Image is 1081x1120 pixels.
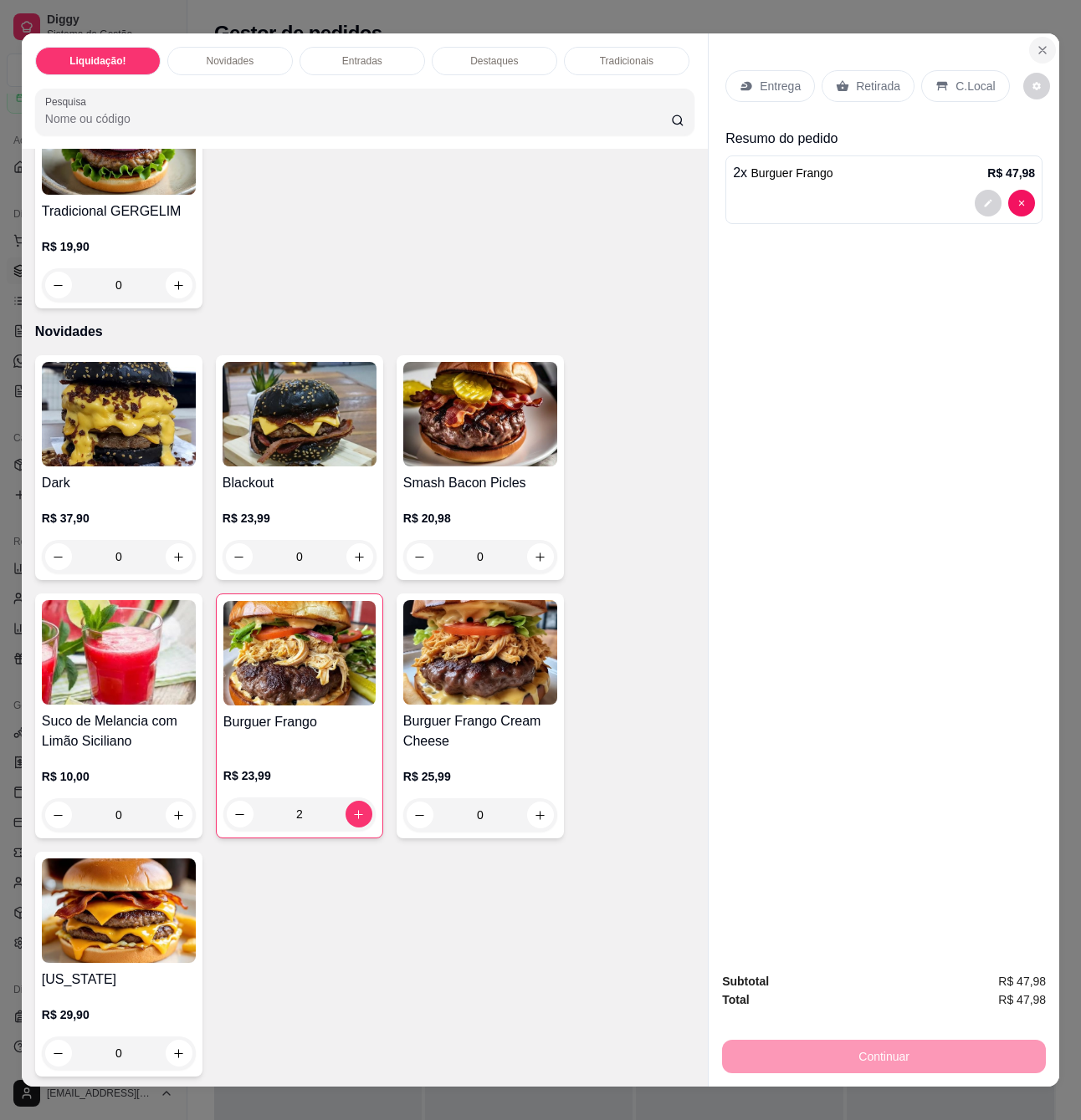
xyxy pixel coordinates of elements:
label: Pesquisa [45,94,92,109]
button: decrease-product-quantity [1008,190,1035,216]
button: decrease-product-quantity [1023,73,1050,99]
span: Burguer Frango [751,166,833,180]
button: increase-product-quantity [166,802,192,828]
p: 2 x [733,163,833,183]
img: product-image [403,600,557,705]
p: R$ 37,90 [42,510,196,527]
button: increase-product-quantity [166,1040,192,1067]
p: Entrega [760,78,801,94]
p: R$ 19,90 [42,238,196,255]
img: product-image [223,362,377,466]
p: R$ 23,99 [223,767,376,784]
p: Destaques [470,54,518,68]
h4: Suco de Melancia com Limão Siciliano [42,711,196,751]
h4: Burguer Frango Cream Cheese [403,711,557,751]
h4: Smash Bacon Picles [403,473,557,493]
p: R$ 20,98 [403,510,557,527]
button: decrease-product-quantity [45,802,72,828]
span: R$ 47,98 [998,990,1046,1009]
p: R$ 47,98 [987,165,1035,181]
p: Liquidação! [69,54,126,68]
img: product-image [42,362,196,466]
input: Pesquisa [45,110,672,127]
p: Retirada [856,78,900,94]
h4: Tradicional GERGELIM [42,201,196,221]
img: product-image [223,601,376,705]
p: Novidades [35,322,694,342]
img: product-image [403,362,557,466]
strong: Subtotal [722,975,769,988]
p: Entradas [342,54,382,68]
img: product-image [42,600,196,705]
button: decrease-product-quantity [45,1040,72,1067]
p: Resumo do pedido [725,129,1043,149]
button: decrease-product-quantity [975,190,1002,216]
p: R$ 25,99 [403,768,557,785]
strong: Total [722,993,749,1006]
h4: Burguer Frango [223,712,376,732]
p: Novidades [206,54,254,68]
img: product-image [42,858,196,963]
p: C.Local [955,78,995,94]
p: R$ 23,99 [223,510,377,527]
p: R$ 10,00 [42,768,196,785]
h4: Dark [42,473,196,493]
span: R$ 47,98 [998,972,1046,990]
p: R$ 29,90 [42,1006,196,1023]
p: Tradicionais [600,54,653,68]
h4: [US_STATE] [42,970,196,990]
button: Close [1029,37,1056,64]
h4: Blackout [223,473,377,493]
